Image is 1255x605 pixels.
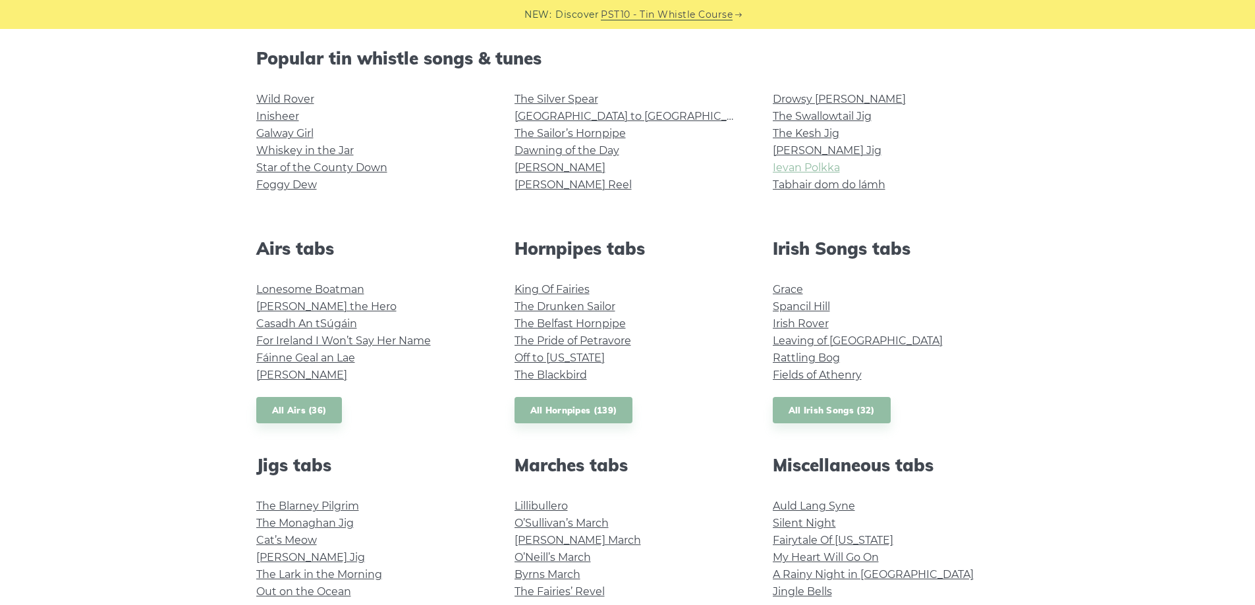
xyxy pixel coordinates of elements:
h2: Hornpipes tabs [515,238,741,259]
a: The Lark in the Morning [256,568,382,581]
a: The Blackbird [515,369,587,381]
a: The Swallowtail Jig [773,110,872,122]
a: Tabhair dom do lámh [773,178,885,191]
span: Discover [555,7,599,22]
h2: Jigs tabs [256,455,483,475]
a: King Of Fairies [515,283,590,296]
a: Fáinne Geal an Lae [256,352,355,364]
a: The Pride of Petravore [515,334,631,347]
a: Lillibullero [515,500,568,512]
a: Grace [773,283,803,296]
span: NEW: [524,7,551,22]
a: Out on the Ocean [256,585,351,598]
a: All Hornpipes (139) [515,397,633,424]
a: Galway Girl [256,127,314,140]
h2: Airs tabs [256,238,483,259]
a: Foggy Dew [256,178,317,191]
a: The Belfast Hornpipe [515,317,626,330]
a: Silent Night [773,517,836,529]
a: Irish Rover [773,317,829,330]
a: Ievan Polkka [773,161,840,174]
a: [PERSON_NAME] [515,161,605,174]
h2: Popular tin whistle songs & tunes [256,48,999,68]
a: [PERSON_NAME] Reel [515,178,632,191]
a: Jingle Bells [773,585,832,598]
a: The Silver Spear [515,93,598,105]
a: O’Sullivan’s March [515,517,609,529]
a: Off to [US_STATE] [515,352,605,364]
a: The Monaghan Jig [256,517,354,529]
a: Fields of Athenry [773,369,862,381]
a: Dawning of the Day [515,144,619,157]
a: PST10 - Tin Whistle Course [601,7,733,22]
h2: Irish Songs tabs [773,238,999,259]
a: Star of the County Down [256,161,387,174]
a: A Rainy Night in [GEOGRAPHIC_DATA] [773,568,974,581]
a: All Irish Songs (32) [773,397,891,424]
a: [PERSON_NAME] Jig [773,144,881,157]
h2: Miscellaneous tabs [773,455,999,475]
a: Byrns March [515,568,580,581]
a: Fairytale Of [US_STATE] [773,534,893,546]
a: Cat’s Meow [256,534,317,546]
a: All Airs (36) [256,397,343,424]
a: Drowsy [PERSON_NAME] [773,93,906,105]
h2: Marches tabs [515,455,741,475]
a: Leaving of [GEOGRAPHIC_DATA] [773,334,943,347]
a: [PERSON_NAME] March [515,534,641,546]
a: The Sailor’s Hornpipe [515,127,626,140]
a: The Drunken Sailor [515,300,615,313]
a: Rattling Bog [773,352,840,364]
a: [PERSON_NAME] the Hero [256,300,397,313]
a: Whiskey in the Jar [256,144,354,157]
a: Casadh An tSúgáin [256,317,357,330]
a: [GEOGRAPHIC_DATA] to [GEOGRAPHIC_DATA] [515,110,758,122]
a: Spancil Hill [773,300,830,313]
a: Inisheer [256,110,299,122]
a: Wild Rover [256,93,314,105]
a: My Heart Will Go On [773,551,879,564]
a: The Blarney Pilgrim [256,500,359,512]
a: O’Neill’s March [515,551,591,564]
a: For Ireland I Won’t Say Her Name [256,334,431,347]
a: [PERSON_NAME] [256,369,347,381]
a: The Fairies’ Revel [515,585,605,598]
a: [PERSON_NAME] Jig [256,551,365,564]
a: The Kesh Jig [773,127,839,140]
a: Auld Lang Syne [773,500,855,512]
a: Lonesome Boatman [256,283,364,296]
